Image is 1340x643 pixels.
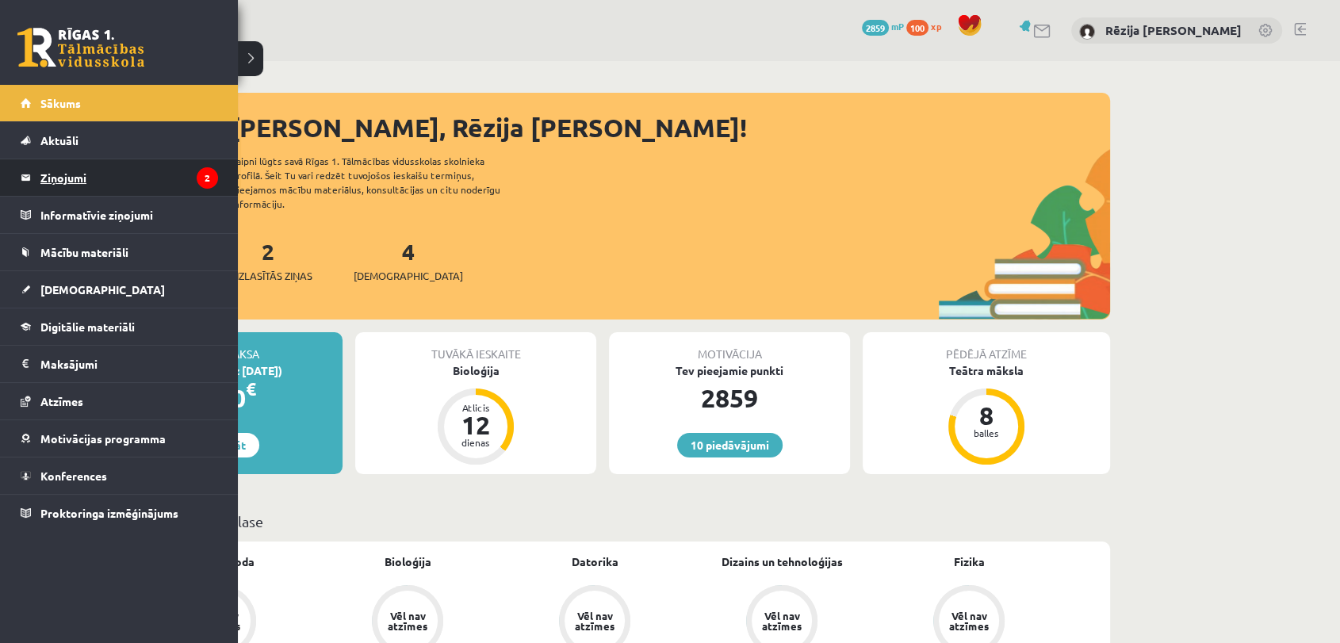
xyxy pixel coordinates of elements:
[21,457,218,494] a: Konferences
[197,167,218,189] i: 2
[963,403,1010,428] div: 8
[452,403,500,412] div: Atlicis
[609,379,850,417] div: 2859
[863,332,1110,362] div: Pēdējā atzīme
[862,20,889,36] span: 2859
[230,109,1110,147] div: [PERSON_NAME], Rēzija [PERSON_NAME]!
[355,332,596,362] div: Tuvākā ieskaite
[863,362,1110,467] a: Teātra māksla 8 balles
[40,96,81,110] span: Sākums
[954,553,985,570] a: Fizika
[21,346,218,382] a: Maksājumi
[21,159,218,196] a: Ziņojumi2
[40,245,128,259] span: Mācību materiāli
[452,412,500,438] div: 12
[931,20,941,33] span: xp
[609,362,850,379] div: Tev pieejamie punkti
[1079,24,1095,40] img: Rēzija Anna Zeniņa
[21,85,218,121] a: Sākums
[385,610,430,631] div: Vēl nav atzīmes
[863,362,1110,379] div: Teātra māksla
[355,362,596,467] a: Bioloģija Atlicis 12 dienas
[722,553,843,570] a: Dizains un tehnoloģijas
[862,20,904,33] a: 2859 mP
[891,20,904,33] span: mP
[40,394,83,408] span: Atzīmes
[906,20,928,36] span: 100
[40,197,218,233] legend: Informatīvie ziņojumi
[40,506,178,520] span: Proktoringa izmēģinājums
[21,197,218,233] a: Informatīvie ziņojumi
[21,234,218,270] a: Mācību materiāli
[354,268,463,284] span: [DEMOGRAPHIC_DATA]
[40,159,218,196] legend: Ziņojumi
[224,268,312,284] span: Neizlasītās ziņas
[17,28,144,67] a: Rīgas 1. Tālmācības vidusskola
[609,332,850,362] div: Motivācija
[572,610,617,631] div: Vēl nav atzīmes
[354,237,463,284] a: 4[DEMOGRAPHIC_DATA]
[21,420,218,457] a: Motivācijas programma
[101,511,1104,532] p: Mācību plāns 9.b JK klase
[21,308,218,345] a: Digitālie materiāli
[963,428,1010,438] div: balles
[947,610,991,631] div: Vēl nav atzīmes
[21,495,218,531] a: Proktoringa izmēģinājums
[232,154,528,211] div: Laipni lūgts savā Rīgas 1. Tālmācības vidusskolas skolnieka profilā. Šeit Tu vari redzēt tuvojošo...
[760,610,804,631] div: Vēl nav atzīmes
[677,433,783,457] a: 10 piedāvājumi
[21,122,218,159] a: Aktuāli
[40,469,107,483] span: Konferences
[21,271,218,308] a: [DEMOGRAPHIC_DATA]
[385,553,431,570] a: Bioloģija
[40,346,218,382] legend: Maksājumi
[21,383,218,419] a: Atzīmes
[246,377,256,400] span: €
[355,362,596,379] div: Bioloģija
[224,237,312,284] a: 2Neizlasītās ziņas
[906,20,949,33] a: 100 xp
[452,438,500,447] div: dienas
[1105,22,1242,38] a: Rēzija [PERSON_NAME]
[40,282,165,297] span: [DEMOGRAPHIC_DATA]
[40,320,135,334] span: Digitālie materiāli
[40,133,78,147] span: Aktuāli
[40,431,166,446] span: Motivācijas programma
[572,553,618,570] a: Datorika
